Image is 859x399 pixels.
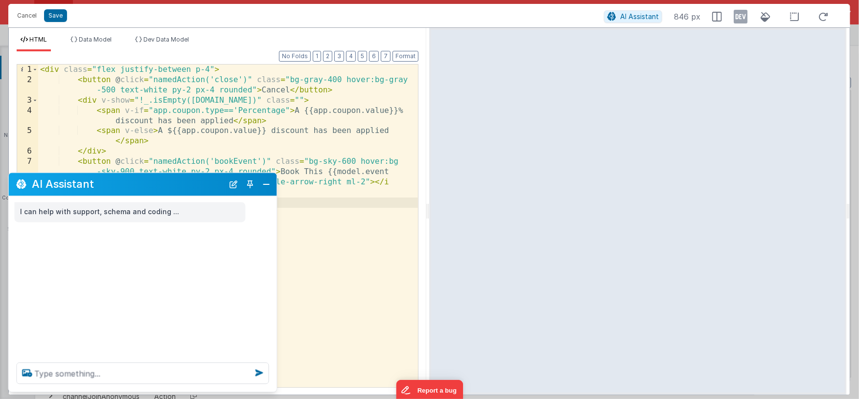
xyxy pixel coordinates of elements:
[620,12,659,21] span: AI Assistant
[323,51,332,62] button: 2
[17,126,38,146] div: 5
[334,51,344,62] button: 3
[79,36,112,43] span: Data Model
[313,51,321,62] button: 1
[393,51,418,62] button: Format
[17,75,38,95] div: 2
[17,95,38,106] div: 3
[381,51,391,62] button: 7
[17,65,38,75] div: 1
[346,51,356,62] button: 4
[369,51,379,62] button: 6
[44,9,67,22] button: Save
[17,106,38,126] div: 4
[32,178,224,190] h2: AI Assistant
[143,36,189,43] span: Dev Data Model
[279,51,311,62] button: No Folds
[29,36,47,43] span: HTML
[227,177,241,191] button: New Chat
[244,177,257,191] button: Toggle Pin
[674,11,700,22] span: 846 px
[17,156,38,198] div: 7
[604,10,662,23] button: AI Assistant
[17,146,38,156] div: 6
[260,177,273,191] button: Close
[358,51,367,62] button: 5
[12,9,42,22] button: Cancel
[21,206,240,219] p: I can help with support, schema and coding ...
